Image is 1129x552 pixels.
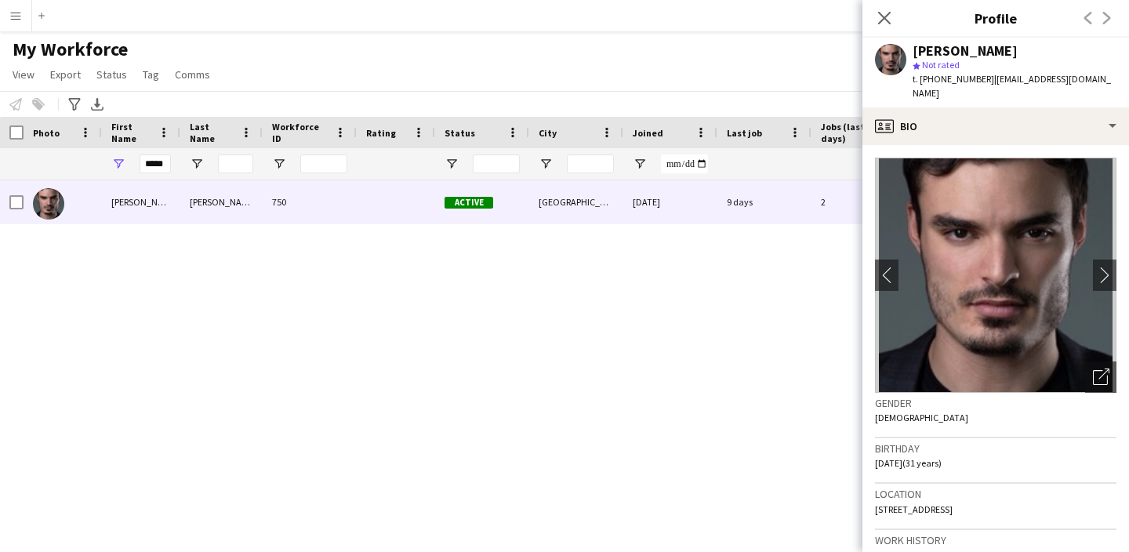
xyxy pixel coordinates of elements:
[13,67,34,82] span: View
[539,157,553,171] button: Open Filter Menu
[102,180,180,223] div: [PERSON_NAME]
[473,154,520,173] input: Status Filter Input
[65,95,84,114] app-action-btn: Advanced filters
[862,8,1129,28] h3: Profile
[913,44,1018,58] div: [PERSON_NAME]
[529,180,623,223] div: [GEOGRAPHIC_DATA]
[190,121,234,144] span: Last Name
[567,154,614,173] input: City Filter Input
[96,67,127,82] span: Status
[143,67,159,82] span: Tag
[50,67,81,82] span: Export
[140,154,171,173] input: First Name Filter Input
[6,64,41,85] a: View
[218,154,253,173] input: Last Name Filter Input
[717,180,811,223] div: 9 days
[875,533,1116,547] h3: Work history
[875,396,1116,410] h3: Gender
[875,457,942,469] span: [DATE] (31 years)
[445,127,475,139] span: Status
[13,38,128,61] span: My Workforce
[366,127,396,139] span: Rating
[875,158,1116,393] img: Crew avatar or photo
[633,127,663,139] span: Joined
[111,121,152,144] span: First Name
[300,154,347,173] input: Workforce ID Filter Input
[875,487,1116,501] h3: Location
[922,59,960,71] span: Not rated
[44,64,87,85] a: Export
[180,180,263,223] div: [PERSON_NAME]
[445,157,459,171] button: Open Filter Menu
[169,64,216,85] a: Comms
[190,157,204,171] button: Open Filter Menu
[272,157,286,171] button: Open Filter Menu
[272,121,329,144] span: Workforce ID
[633,157,647,171] button: Open Filter Menu
[111,157,125,171] button: Open Filter Menu
[661,154,708,173] input: Joined Filter Input
[913,73,994,85] span: t. [PHONE_NUMBER]
[175,67,210,82] span: Comms
[539,127,557,139] span: City
[263,180,357,223] div: 750
[88,95,107,114] app-action-btn: Export XLSX
[727,127,762,139] span: Last job
[913,73,1111,99] span: | [EMAIL_ADDRESS][DOMAIN_NAME]
[90,64,133,85] a: Status
[875,503,953,515] span: [STREET_ADDRESS]
[875,441,1116,456] h3: Birthday
[1085,361,1116,393] div: Open photos pop-in
[33,188,64,220] img: Lucas Bertolino
[862,107,1129,145] div: Bio
[875,412,968,423] span: [DEMOGRAPHIC_DATA]
[811,180,906,223] div: 2
[33,127,60,139] span: Photo
[445,197,493,209] span: Active
[821,121,877,144] span: Jobs (last 90 days)
[136,64,165,85] a: Tag
[623,180,717,223] div: [DATE]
